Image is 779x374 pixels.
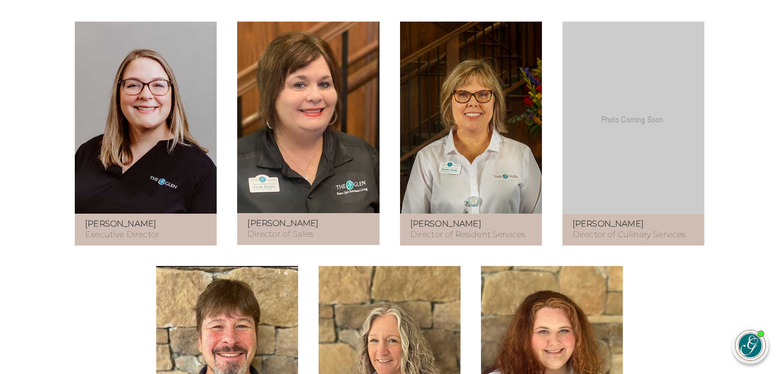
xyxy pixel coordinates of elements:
[85,219,156,228] strong: [PERSON_NAME]
[85,219,206,240] p: Executive Director
[573,219,694,240] p: Director of Culinary Services
[735,330,765,360] img: avatar
[247,218,369,240] p: Director of Sales
[410,219,481,228] strong: [PERSON_NAME]
[410,219,532,240] p: Director of Resident Services
[247,218,319,228] strong: [PERSON_NAME]
[573,219,644,228] strong: [PERSON_NAME]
